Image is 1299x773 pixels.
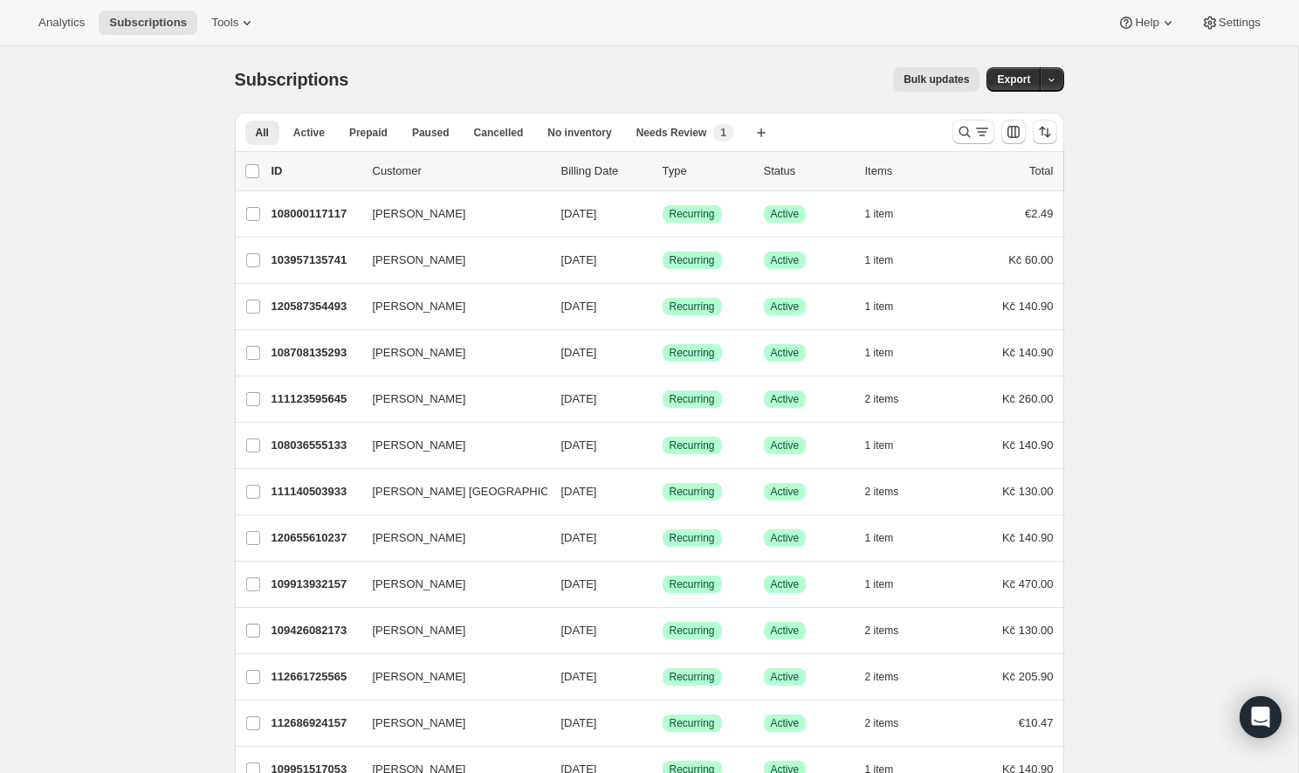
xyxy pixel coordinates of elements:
span: Recurring [670,253,715,267]
span: 1 item [865,346,894,360]
span: 1 item [865,438,894,452]
span: Active [771,531,800,545]
span: All [256,126,269,140]
span: [PERSON_NAME] [GEOGRAPHIC_DATA] [373,483,588,500]
span: Subscriptions [109,16,187,30]
span: €10.47 [1019,716,1054,729]
span: Kč 60.00 [1008,253,1053,266]
p: 112686924157 [271,714,359,732]
span: [DATE] [561,346,597,359]
button: [PERSON_NAME] [362,339,537,367]
span: 1 [720,126,726,140]
span: [PERSON_NAME] [373,298,466,315]
button: 2 items [865,480,918,504]
span: [PERSON_NAME] [373,529,466,547]
button: [PERSON_NAME] [362,431,537,459]
span: Kč 130.00 [1002,624,1054,637]
span: [DATE] [561,624,597,637]
span: Prepaid [349,126,388,140]
p: 108000117117 [271,205,359,223]
span: Active [293,126,325,140]
span: [PERSON_NAME] [373,390,466,408]
span: Active [771,716,800,730]
span: 1 item [865,300,894,314]
span: Kč 140.90 [1002,346,1054,359]
button: 1 item [865,202,913,226]
div: 108036555133[PERSON_NAME][DATE]SuccessRecurringSuccessActive1 itemKč 140.90 [271,433,1054,458]
span: [DATE] [561,253,597,266]
button: [PERSON_NAME] [362,617,537,645]
span: Recurring [670,392,715,406]
div: 111140503933[PERSON_NAME] [GEOGRAPHIC_DATA][DATE]SuccessRecurringSuccessActive2 itemsKč 130.00 [271,480,1054,504]
span: Active [771,624,800,638]
button: Tools [201,10,266,35]
span: [DATE] [561,531,597,544]
div: 109426082173[PERSON_NAME][DATE]SuccessRecurringSuccessActive2 itemsKč 130.00 [271,618,1054,643]
button: 1 item [865,248,913,273]
span: 2 items [865,670,899,684]
div: 109913932157[PERSON_NAME][DATE]SuccessRecurringSuccessActive1 itemKč 470.00 [271,572,1054,597]
span: Help [1135,16,1158,30]
span: Analytics [38,16,85,30]
span: Active [771,392,800,406]
span: Export [997,72,1030,86]
span: Paused [412,126,450,140]
span: [PERSON_NAME] [373,668,466,686]
button: 2 items [865,387,918,411]
span: Recurring [670,300,715,314]
p: Status [764,162,851,180]
span: [PERSON_NAME] [373,437,466,454]
button: 1 item [865,433,913,458]
span: 1 item [865,207,894,221]
span: 1 item [865,531,894,545]
span: Recurring [670,485,715,499]
span: Needs Review [636,126,707,140]
div: Items [865,162,952,180]
span: [DATE] [561,716,597,729]
span: Recurring [670,624,715,638]
button: [PERSON_NAME] [362,246,537,274]
span: Active [771,300,800,314]
button: [PERSON_NAME] [362,385,537,413]
span: Active [771,207,800,221]
p: 111140503933 [271,483,359,500]
button: Sort the results [1033,120,1057,144]
span: [PERSON_NAME] [373,576,466,593]
button: [PERSON_NAME] [362,663,537,691]
span: Kč 130.00 [1002,485,1054,498]
span: Recurring [670,531,715,545]
button: 2 items [865,665,918,689]
span: 1 item [865,253,894,267]
span: [DATE] [561,207,597,220]
button: Help [1107,10,1186,35]
span: Kč 140.90 [1002,531,1054,544]
div: 111123595645[PERSON_NAME][DATE]SuccessRecurringSuccessActive2 itemsKč 260.00 [271,387,1054,411]
div: 120655610237[PERSON_NAME][DATE]SuccessRecurringSuccessActive1 itemKč 140.90 [271,526,1054,550]
div: IDCustomerBilling DateTypeStatusItemsTotal [271,162,1054,180]
button: [PERSON_NAME] [362,200,537,228]
button: [PERSON_NAME] [GEOGRAPHIC_DATA] [362,478,537,506]
button: Analytics [28,10,95,35]
p: 108036555133 [271,437,359,454]
span: Active [771,485,800,499]
span: Kč 140.90 [1002,300,1054,313]
span: Active [771,577,800,591]
button: [PERSON_NAME] [362,570,537,598]
p: 112661725565 [271,668,359,686]
button: Customize table column order and visibility [1001,120,1026,144]
button: [PERSON_NAME] [362,293,537,321]
p: Billing Date [561,162,649,180]
div: 112661725565[PERSON_NAME][DATE]SuccessRecurringSuccessActive2 itemsKč 205.90 [271,665,1054,689]
p: 103957135741 [271,252,359,269]
span: [DATE] [561,300,597,313]
div: 108000117117[PERSON_NAME][DATE]SuccessRecurringSuccessActive1 item€2.49 [271,202,1054,226]
span: 2 items [865,624,899,638]
span: [PERSON_NAME] [373,344,466,362]
p: Total [1029,162,1053,180]
div: Type [663,162,750,180]
span: 2 items [865,716,899,730]
span: Active [771,346,800,360]
p: 120655610237 [271,529,359,547]
span: Subscriptions [235,70,349,89]
p: 109426082173 [271,622,359,639]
